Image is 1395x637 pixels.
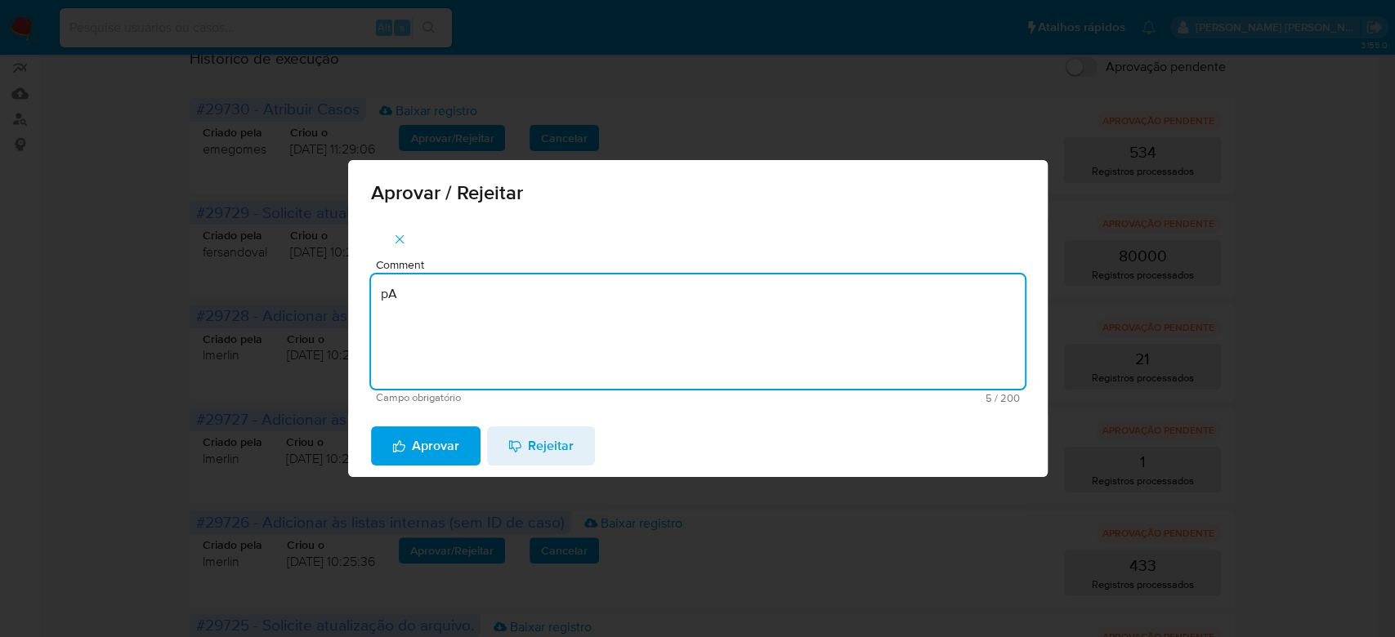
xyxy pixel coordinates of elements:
textarea: pARA [371,274,1025,389]
span: Máximo 200 caracteres [698,393,1020,403]
button: Aprovar [371,426,481,465]
span: Campo obrigatório [376,392,698,403]
span: Aprovar [392,428,459,464]
span: Rejeitar [508,428,574,464]
button: Rejeitar [487,426,595,465]
span: Aprovar / Rejeitar [371,183,1025,203]
span: Comment [376,259,1030,271]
